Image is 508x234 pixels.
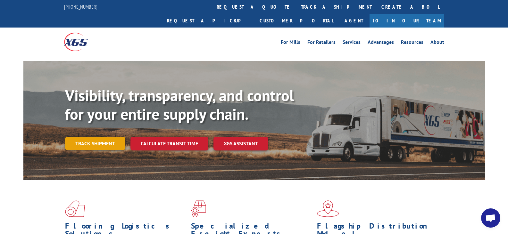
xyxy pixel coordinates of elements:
a: Open chat [481,208,500,228]
a: For Mills [281,40,300,47]
a: Resources [401,40,423,47]
a: Agent [338,14,370,28]
img: xgs-icon-focused-on-flooring-red [191,200,206,217]
a: Calculate transit time [130,137,208,150]
a: XGS ASSISTANT [213,137,268,150]
a: Request a pickup [162,14,255,28]
img: xgs-icon-total-supply-chain-intelligence-red [65,200,85,217]
img: xgs-icon-flagship-distribution-model-red [317,200,339,217]
a: Advantages [368,40,394,47]
a: For Retailers [307,40,336,47]
a: About [430,40,444,47]
b: Visibility, transparency, and control for your entire supply chain. [65,85,294,124]
a: [PHONE_NUMBER] [64,4,97,10]
a: Track shipment [65,137,125,150]
a: Customer Portal [255,14,338,28]
a: Join Our Team [370,14,444,28]
a: Services [343,40,361,47]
